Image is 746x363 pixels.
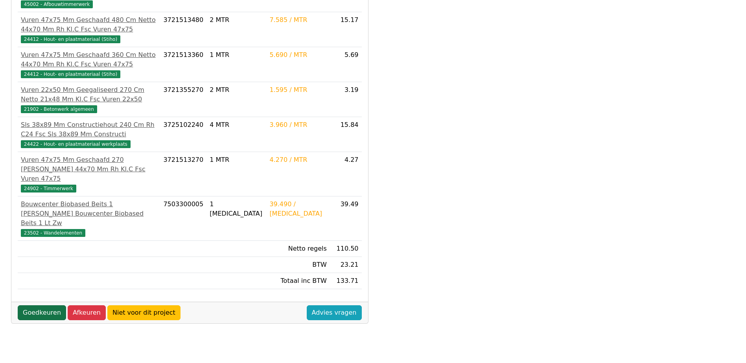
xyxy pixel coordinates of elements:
[210,85,263,95] div: 2 MTR
[210,155,263,165] div: 1 MTR
[21,35,120,43] span: 24412 - Hout- en plaatmateriaal (Stiho)
[21,15,157,44] a: Vuren 47x75 Mm Geschaafd 480 Cm Netto 44x70 Mm Rh Kl.C Fsc Vuren 47x7524412 - Hout- en plaatmater...
[21,50,157,69] div: Vuren 47x75 Mm Geschaafd 360 Cm Netto 44x70 Mm Rh Kl.C Fsc Vuren 47x75
[330,47,362,82] td: 5.69
[269,50,326,60] div: 5.690 / MTR
[21,229,85,237] span: 23502 - Wandelementen
[21,50,157,79] a: Vuren 47x75 Mm Geschaafd 360 Cm Netto 44x70 Mm Rh Kl.C Fsc Vuren 47x7524412 - Hout- en plaatmater...
[160,117,206,152] td: 3725102240
[21,155,157,183] div: Vuren 47x75 Mm Geschaafd 270 [PERSON_NAME] 44x70 Mm Rh Kl.C Fsc Vuren 47x75
[210,50,263,60] div: 1 MTR
[21,200,157,228] div: Bouwcenter Biobased Beits 1 [PERSON_NAME] Bouwcenter Biobased Beits 1 Lt Zw
[160,196,206,241] td: 7503300005
[21,120,157,148] a: Sls 38x89 Mm Constructiehout 240 Cm Rh C24 Fsc Sls 38x89 Mm Constructi24422 - Hout- en plaatmater...
[210,200,263,218] div: 1 [MEDICAL_DATA]
[21,140,131,148] span: 24422 - Hout- en plaatmateriaal werkplaats
[68,305,106,320] a: Afkeuren
[269,15,326,25] div: 7.585 / MTR
[266,241,330,257] td: Netto regels
[330,117,362,152] td: 15.84
[330,273,362,289] td: 133.71
[160,47,206,82] td: 3721513360
[107,305,181,320] a: Niet voor dit project
[21,70,120,78] span: 24412 - Hout- en plaatmateriaal (Stiho)
[330,257,362,273] td: 23.21
[210,15,263,25] div: 2 MTR
[266,257,330,273] td: BTW
[21,15,157,34] div: Vuren 47x75 Mm Geschaafd 480 Cm Netto 44x70 Mm Rh Kl.C Fsc Vuren 47x75
[330,82,362,117] td: 3.19
[330,241,362,257] td: 110.50
[269,120,326,130] div: 3.960 / MTR
[330,12,362,47] td: 15.17
[21,105,97,113] span: 21902 - Betonwerk algemeen
[330,152,362,196] td: 4.27
[21,85,157,104] div: Vuren 22x50 Mm Geegaliseerd 270 Cm Netto 21x48 Mm Kl.C Fsc Vuren 22x50
[307,305,362,320] a: Advies vragen
[21,155,157,193] a: Vuren 47x75 Mm Geschaafd 270 [PERSON_NAME] 44x70 Mm Rh Kl.C Fsc Vuren 47x7524902 - Timmerwerk
[269,85,326,95] div: 1.595 / MTR
[269,155,326,165] div: 4.270 / MTR
[160,12,206,47] td: 3721513480
[160,152,206,196] td: 3721513270
[160,82,206,117] td: 3721355270
[21,185,76,192] span: 24902 - Timmerwerk
[18,305,66,320] a: Goedkeuren
[21,0,93,8] span: 45002 - Afbouwtimmerwerk
[330,196,362,241] td: 39.49
[269,200,326,218] div: 39.490 / [MEDICAL_DATA]
[210,120,263,130] div: 4 MTR
[266,273,330,289] td: Totaal inc BTW
[21,85,157,114] a: Vuren 22x50 Mm Geegaliseerd 270 Cm Netto 21x48 Mm Kl.C Fsc Vuren 22x5021902 - Betonwerk algemeen
[21,200,157,237] a: Bouwcenter Biobased Beits 1 [PERSON_NAME] Bouwcenter Biobased Beits 1 Lt Zw23502 - Wandelementen
[21,120,157,139] div: Sls 38x89 Mm Constructiehout 240 Cm Rh C24 Fsc Sls 38x89 Mm Constructi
